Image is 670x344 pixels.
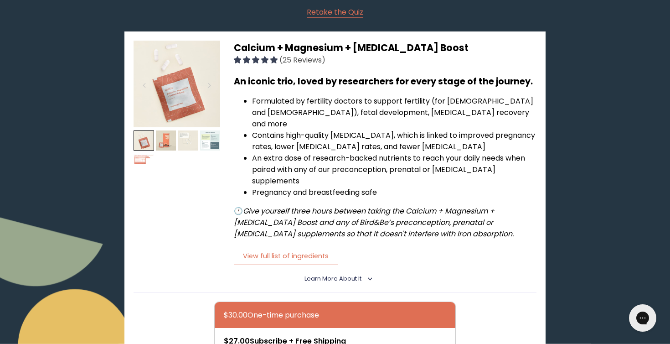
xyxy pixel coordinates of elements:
[234,206,514,239] em: Give yourself three hours between taking the Calcium + Magnesium + [MEDICAL_DATA] Boost and any o...
[234,41,469,54] span: Calcium + Magnesium + [MEDICAL_DATA] Boost
[624,301,661,335] iframe: Gorgias live chat messenger
[307,6,363,18] a: Retake the Quiz
[252,130,536,152] li: Contains high-quality [MEDICAL_DATA], which is linked to improved pregnancy rates, lower [MEDICAL...
[252,152,536,187] li: An extra dose of research-backed nutrients to reach your daily needs when paired with any of our ...
[234,206,243,216] strong: 🕐
[134,130,154,151] img: thumbnail image
[156,130,176,151] img: thumbnail image
[134,154,154,174] img: thumbnail image
[178,130,198,151] img: thumbnail image
[252,187,377,198] span: Pregnancy and breastfeeding safe
[304,275,361,282] span: Learn More About it
[304,275,366,283] summary: Learn More About it <
[307,7,363,17] span: Retake the Quiz
[234,247,338,266] button: View full list of ingredients
[234,55,279,65] span: 4.84 stars
[200,130,221,151] img: thumbnail image
[134,41,220,127] img: thumbnail image
[252,95,536,130] li: Formulated by fertility doctors to support fertility (for [DEMOGRAPHIC_DATA] and [DEMOGRAPHIC_DAT...
[364,276,372,281] i: <
[279,55,325,65] span: (25 Reviews)
[234,75,533,88] b: An iconic trio, loved by researchers for every stage of the journey.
